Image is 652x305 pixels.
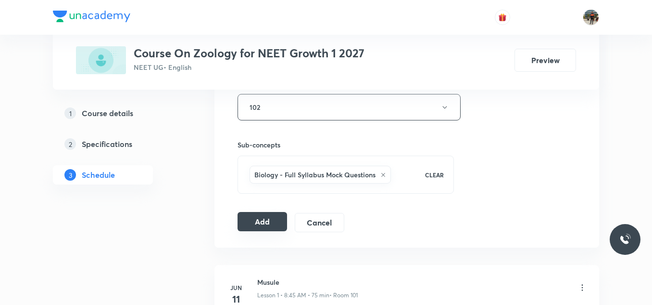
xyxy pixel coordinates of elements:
h6: Sub-concepts [238,140,454,150]
img: Company Logo [53,11,130,22]
h3: Course On Zoology for NEET Growth 1 2027 [134,46,364,60]
a: Company Logo [53,11,130,25]
img: 8099C132-6A1D-4464-B00D-EF795DC9101B_plus.png [76,46,126,74]
button: Add [238,212,287,231]
p: NEET UG • English [134,62,364,72]
img: Shrikanth Reddy [583,9,599,26]
h5: Course details [82,107,133,119]
p: • Room 101 [329,291,358,300]
img: ttu [619,234,631,245]
p: CLEAR [425,171,444,179]
h6: Jun [226,283,246,292]
button: Preview [514,49,576,72]
p: 2 [64,138,76,150]
button: avatar [495,10,510,25]
p: 1 [64,107,76,119]
button: 102 [238,94,461,120]
p: Lesson 1 • 8:45 AM • 75 min [257,291,329,300]
button: Cancel [295,213,344,232]
a: 2Specifications [53,134,184,154]
img: avatar [498,13,507,22]
h6: Biology - Full Syllabus Mock Questions [254,170,376,180]
h5: Specifications [82,138,132,150]
a: 1Course details [53,104,184,123]
h6: Musule [257,277,358,287]
h5: Schedule [82,169,115,181]
p: 3 [64,169,76,181]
